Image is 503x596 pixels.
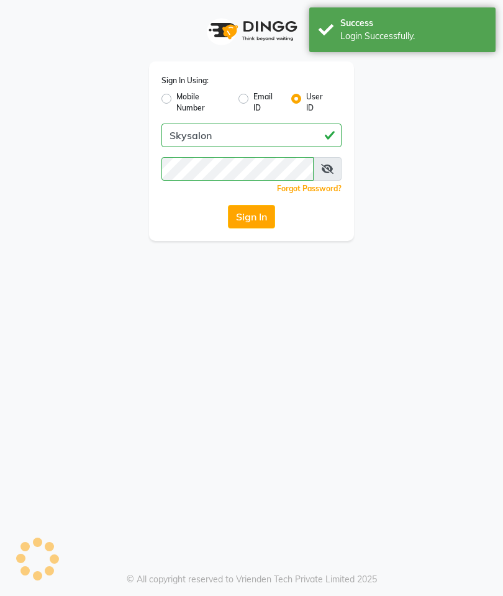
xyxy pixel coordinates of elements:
label: Email ID [253,91,281,114]
input: Username [161,157,314,181]
div: Success [340,17,486,30]
label: Mobile Number [176,91,229,114]
a: Forgot Password? [277,184,342,193]
input: Username [161,124,342,147]
button: Sign In [228,205,275,228]
label: Sign In Using: [161,75,209,86]
div: Login Successfully. [340,30,486,43]
img: logo1.svg [202,12,301,49]
label: User ID [306,91,332,114]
